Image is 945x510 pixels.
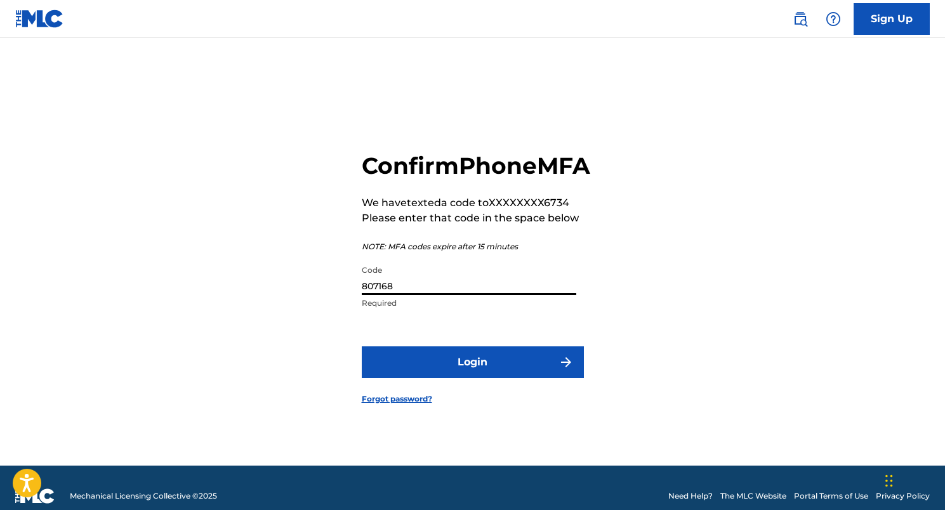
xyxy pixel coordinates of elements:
h2: Confirm Phone MFA [362,152,590,180]
div: Drag [885,462,893,500]
a: The MLC Website [720,490,786,502]
p: We have texted a code to XXXXXXXX6734 [362,195,590,211]
a: Privacy Policy [876,490,930,502]
p: NOTE: MFA codes expire after 15 minutes [362,241,590,252]
img: help [826,11,841,27]
iframe: Chat Widget [882,449,945,510]
a: Portal Terms of Use [794,490,868,502]
img: search [793,11,808,27]
p: Required [362,297,576,309]
span: Mechanical Licensing Collective © 2025 [70,490,217,502]
p: Please enter that code in the space below [362,211,590,226]
a: Need Help? [668,490,713,502]
a: Public Search [788,6,813,32]
div: Help [821,6,846,32]
img: logo [15,488,55,504]
img: f7272a7cc735f4ea7f67.svg [558,355,574,370]
a: Sign Up [854,3,930,35]
a: Forgot password? [362,393,432,405]
img: MLC Logo [15,10,64,28]
button: Login [362,346,584,378]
